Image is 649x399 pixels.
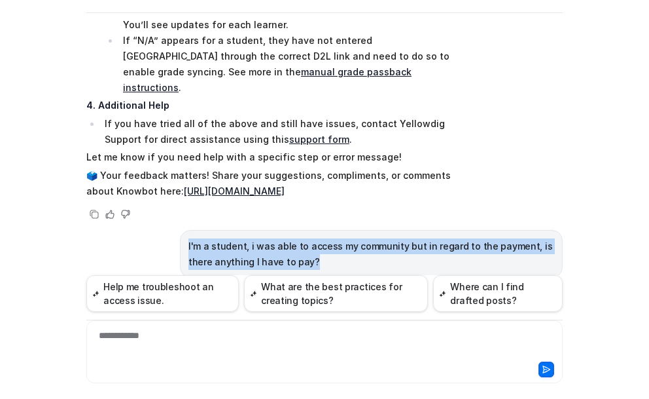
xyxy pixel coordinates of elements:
p: I'm a student, i was able to access my community but in regard to the payment, is there anything ... [188,238,554,270]
strong: 4. Additional Help [86,100,169,111]
a: support form [289,134,349,145]
a: manual grade passback instructions [123,66,412,93]
button: What are the best practices for creating topics? [244,275,428,312]
button: Where can I find drafted posts? [433,275,563,312]
p: 🗳️ Your feedback matters! Share your suggestions, compliments, or comments about Knowbot here: [86,168,469,199]
li: If you have tried all of the above and still have issues, contact Yellowdig Support for direct as... [101,116,469,147]
li: If “N/A” appears for a student, they have not entered [GEOGRAPHIC_DATA] through the correct D2L l... [119,33,469,96]
a: [URL][DOMAIN_NAME] [184,185,285,197]
button: Help me troubleshoot an access issue. [86,275,239,312]
p: Let me know if you need help with a specific step or error message! [86,149,469,165]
